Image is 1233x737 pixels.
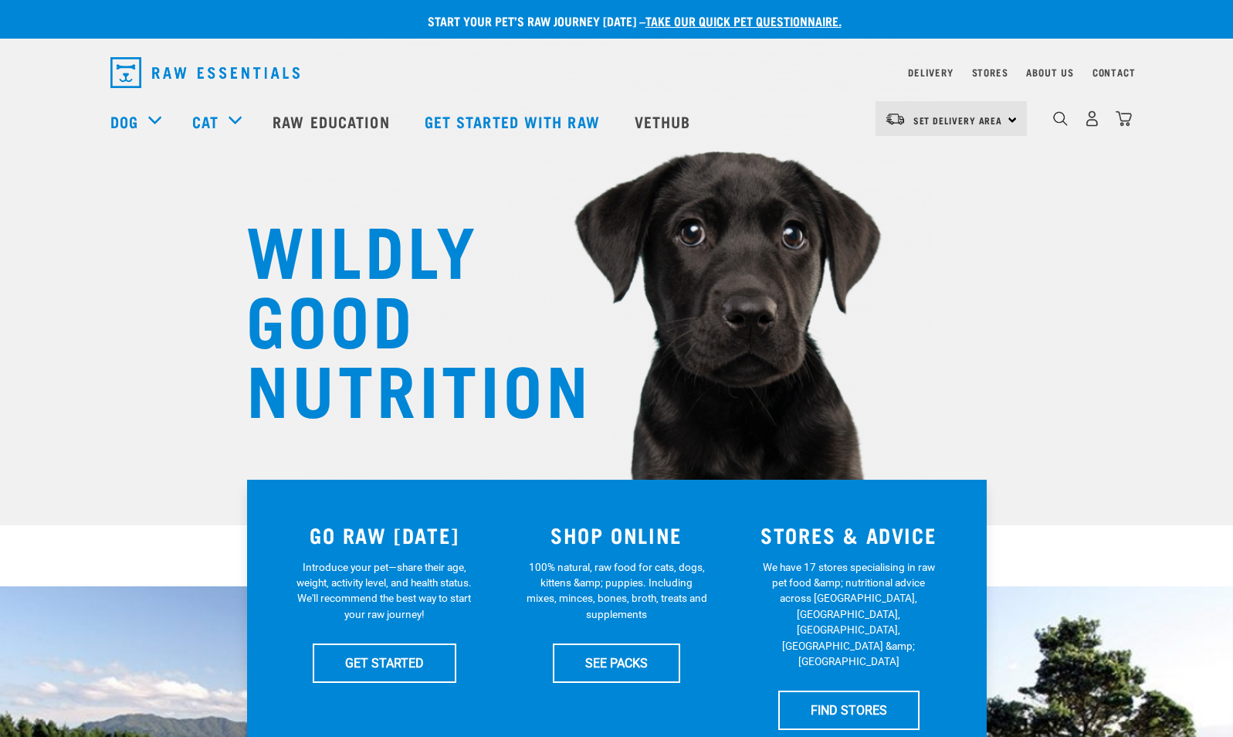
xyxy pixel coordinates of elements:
a: Raw Education [257,90,408,152]
img: user.png [1084,110,1100,127]
p: 100% natural, raw food for cats, dogs, kittens &amp; puppies. Including mixes, minces, bones, bro... [526,559,707,623]
h3: SHOP ONLINE [510,523,723,547]
nav: dropdown navigation [98,51,1136,94]
a: SEE PACKS [553,644,680,682]
a: Delivery [908,70,953,75]
a: Contact [1092,70,1136,75]
a: Vethub [619,90,710,152]
p: We have 17 stores specialising in raw pet food &amp; nutritional advice across [GEOGRAPHIC_DATA],... [758,559,940,670]
h3: GO RAW [DATE] [278,523,492,547]
img: home-icon-1@2x.png [1053,111,1068,126]
a: Dog [110,110,138,133]
p: Introduce your pet—share their age, weight, activity level, and health status. We'll recommend th... [293,559,475,623]
img: home-icon@2x.png [1116,110,1132,127]
a: GET STARTED [313,644,456,682]
a: About Us [1026,70,1073,75]
a: Stores [972,70,1008,75]
a: Get started with Raw [409,90,619,152]
img: van-moving.png [885,112,906,126]
span: Set Delivery Area [913,117,1003,123]
a: FIND STORES [778,691,920,729]
a: Cat [192,110,218,133]
img: Raw Essentials Logo [110,57,300,88]
h1: WILDLY GOOD NUTRITION [246,212,555,421]
a: take our quick pet questionnaire. [645,17,842,24]
h3: STORES & ADVICE [742,523,956,547]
